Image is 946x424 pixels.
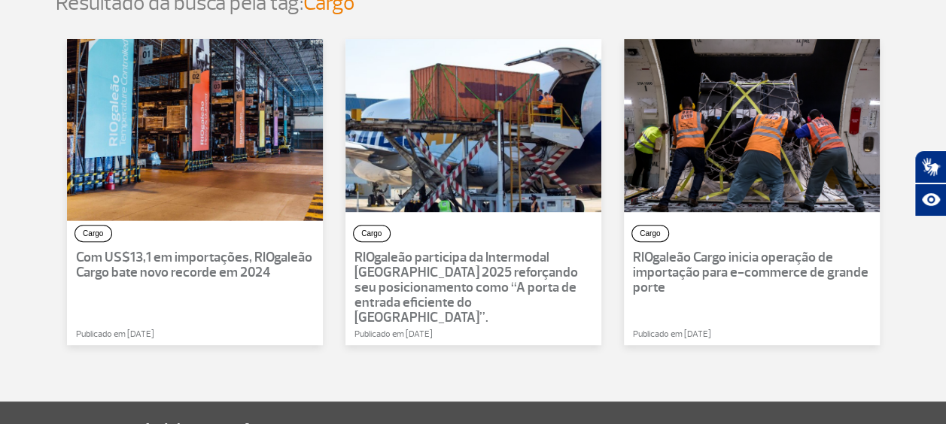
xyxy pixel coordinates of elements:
[633,328,911,341] p: Publicado em [DATE]
[75,225,112,242] button: Cargo
[914,150,946,217] div: Plugin de acessibilidade da Hand Talk.
[354,250,592,326] p: RIOgaleão participa da Intermodal [GEOGRAPHIC_DATA] 2025 reforçando seu posicionamento como “A po...
[353,225,391,242] button: Cargo
[914,183,946,217] button: Abrir recursos assistivos.
[633,250,871,295] p: RIOgaleão Cargo inicia operação de importação para e-commerce de grande porte
[914,150,946,183] button: Abrir tradutor de língua de sinais.
[631,225,669,242] button: Cargo
[76,250,314,280] p: Com US$13,1 em importações, RIOgaleão Cargo bate novo recorde em 2024
[354,328,633,341] p: Publicado em [DATE]
[76,328,354,341] p: Publicado em [DATE]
